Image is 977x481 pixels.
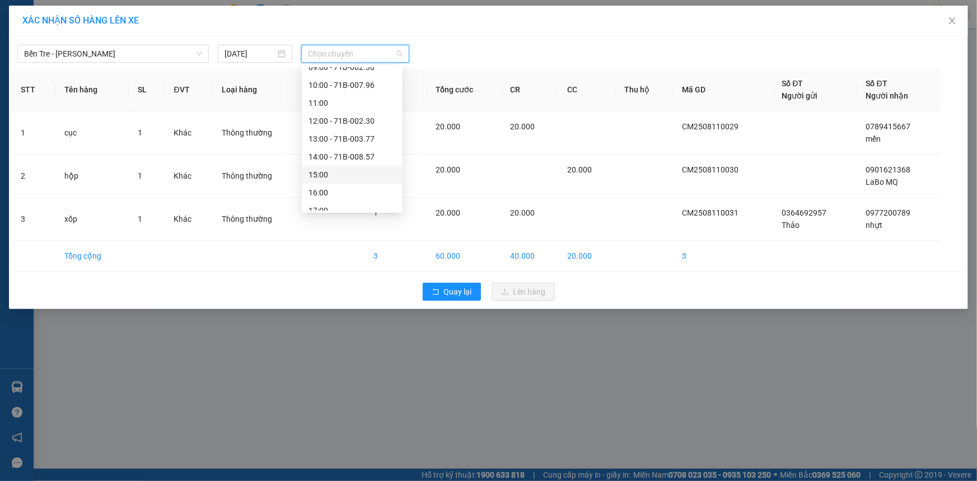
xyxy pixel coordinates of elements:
span: XÁC NHẬN SỐ HÀNG LÊN XE [22,15,139,26]
td: hộp [55,155,129,198]
span: 0789415667 [866,122,911,131]
span: close [948,16,957,25]
span: Người nhận [866,91,909,100]
div: 10:00 - 71B-007.96 [308,79,396,91]
th: STT [12,68,55,111]
div: 12:00 - 71B-002.30 [308,115,396,127]
td: 40.000 [501,241,558,272]
td: Thông thường [213,198,305,241]
span: 0901621368 [866,165,911,174]
td: 20.000 [558,241,615,272]
span: 20.000 [510,208,535,217]
span: Thảo [782,221,800,230]
span: 1 [138,128,142,137]
th: CR [501,68,558,111]
span: 20.000 [436,122,461,131]
span: 0977200789 [866,208,911,217]
span: 1 [138,171,142,180]
div: 17:00 [308,204,396,217]
span: nhựt [866,221,883,230]
span: Người gửi [782,91,818,100]
div: 15:00 [308,169,396,181]
span: mến [866,134,881,143]
div: 11:00 [308,97,396,109]
span: 20.000 [567,165,592,174]
td: Khác [165,111,213,155]
span: Bến Tre - Hồ Chí Minh [24,45,202,62]
th: Tổng cước [427,68,502,111]
td: 3 [364,241,427,272]
div: 09:00 - 71B-002.36 [308,61,396,73]
td: Khác [165,155,213,198]
span: rollback [432,288,440,297]
td: 2 [12,155,55,198]
span: 1 [138,214,142,223]
div: 13:00 - 71B-003.77 [308,133,396,145]
button: rollbackQuay lại [423,283,481,301]
div: 14:00 - 71B-008.57 [308,151,396,163]
td: Thông thường [213,111,305,155]
span: 1 [373,208,378,217]
span: CM2508110029 [682,122,738,131]
th: ĐVT [165,68,213,111]
th: Mã GD [673,68,773,111]
th: Tên hàng [55,68,129,111]
div: 16:00 [308,186,396,199]
span: 0364692957 [782,208,827,217]
span: LaBo MQ [866,178,899,186]
span: CM2508110030 [682,165,738,174]
input: 11/08/2025 [225,48,275,60]
th: Thu hộ [615,68,673,111]
button: uploadLên hàng [492,283,555,301]
span: Số ĐT [866,79,887,88]
td: Tổng cộng [55,241,129,272]
span: 20.000 [436,208,461,217]
th: CC [558,68,615,111]
button: Close [937,6,968,37]
span: Chọn chuyến [308,45,403,62]
span: CM2508110031 [682,208,738,217]
span: Số ĐT [782,79,803,88]
span: 20.000 [436,165,461,174]
td: cục [55,111,129,155]
th: Loại hàng [213,68,305,111]
td: Thông thường [213,155,305,198]
th: SL [129,68,165,111]
td: Khác [165,198,213,241]
td: 3 [12,198,55,241]
td: 60.000 [427,241,502,272]
span: 20.000 [510,122,535,131]
td: 3 [673,241,773,272]
td: 1 [12,111,55,155]
td: xốp [55,198,129,241]
span: Quay lại [444,286,472,298]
